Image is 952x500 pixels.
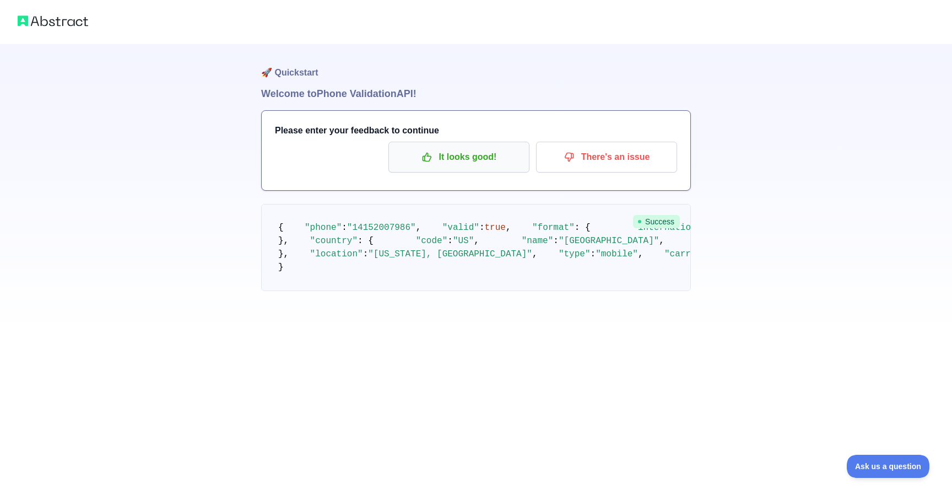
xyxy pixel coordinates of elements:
span: : [479,223,485,233]
span: : { [575,223,591,233]
span: "carrier" [664,249,712,259]
button: It looks good! [388,142,529,173]
button: There's an issue [536,142,677,173]
span: { [278,223,284,233]
span: : [447,236,453,246]
span: "country" [310,236,358,246]
h3: Please enter your feedback to continue [275,124,677,137]
p: There's an issue [544,148,669,166]
span: , [532,249,538,259]
span: "[US_STATE], [GEOGRAPHIC_DATA]" [368,249,532,259]
span: Success [633,215,680,228]
span: : [342,223,347,233]
span: "code" [416,236,448,246]
p: It looks good! [397,148,521,166]
span: "US" [453,236,474,246]
span: "location" [310,249,363,259]
span: , [474,236,479,246]
h1: Welcome to Phone Validation API! [261,86,691,101]
h1: 🚀 Quickstart [261,44,691,86]
span: true [485,223,506,233]
span: "valid" [442,223,479,233]
span: "mobile" [596,249,638,259]
span: , [506,223,511,233]
span: "type" [559,249,591,259]
span: "international" [632,223,712,233]
span: : [591,249,596,259]
iframe: Toggle Customer Support [847,455,930,478]
img: Abstract logo [18,13,88,29]
span: "format" [532,223,575,233]
span: "phone" [305,223,342,233]
span: "name" [522,236,554,246]
span: , [659,236,664,246]
span: : [363,249,369,259]
span: , [416,223,421,233]
span: "14152007986" [347,223,416,233]
span: "[GEOGRAPHIC_DATA]" [559,236,659,246]
span: : { [358,236,374,246]
span: , [638,249,643,259]
span: : [553,236,559,246]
